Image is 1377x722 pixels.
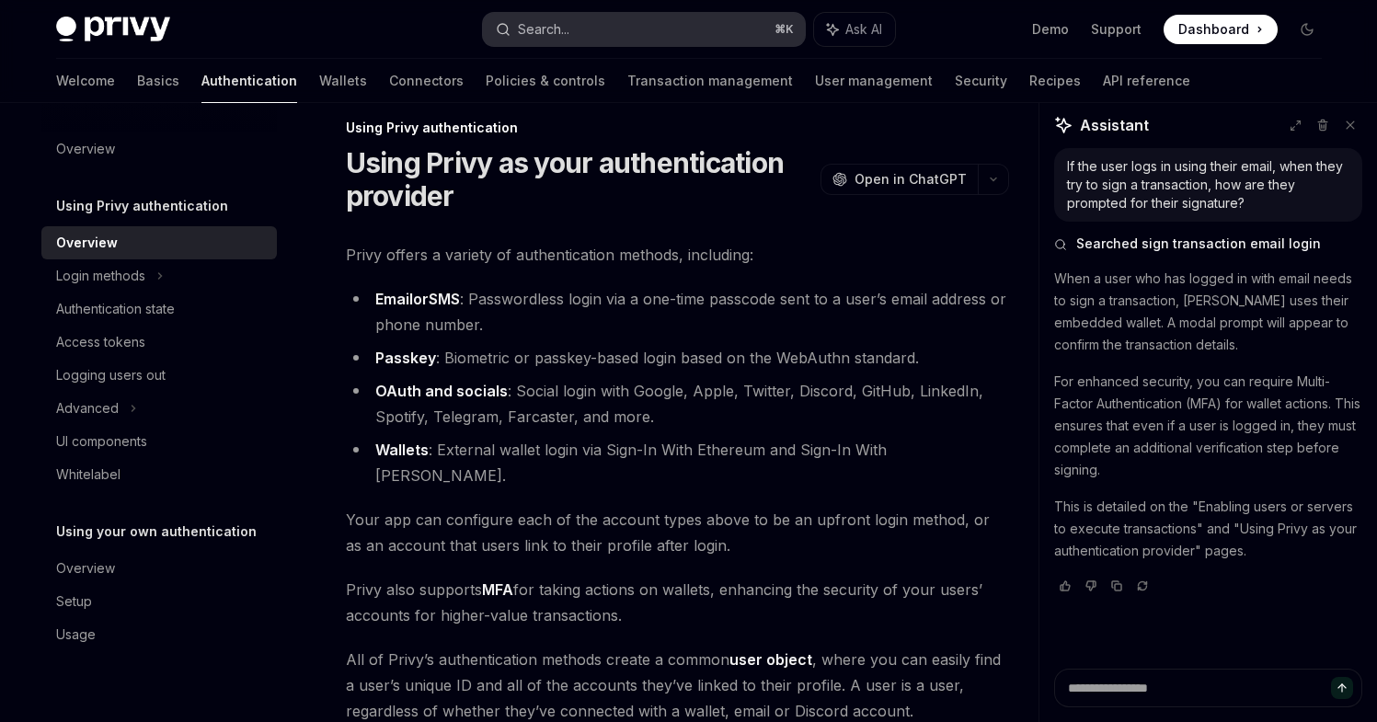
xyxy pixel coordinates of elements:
[1091,20,1142,39] a: Support
[56,195,228,217] h5: Using Privy authentication
[56,138,115,160] div: Overview
[201,59,297,103] a: Authentication
[41,292,277,326] a: Authentication state
[1178,20,1249,39] span: Dashboard
[41,585,277,618] a: Setup
[41,618,277,651] a: Usage
[820,164,978,195] button: Open in ChatGPT
[56,232,118,254] div: Overview
[815,59,933,103] a: User management
[346,507,1009,558] span: Your app can configure each of the account types above to be an upfront login method, or as an ac...
[56,364,166,386] div: Logging users out
[56,590,92,613] div: Setup
[56,464,120,486] div: Whitelabel
[845,20,882,39] span: Ask AI
[319,59,367,103] a: Wallets
[41,326,277,359] a: Access tokens
[775,22,794,37] span: ⌘ K
[41,425,277,458] a: UI components
[56,557,115,579] div: Overview
[346,119,1009,137] div: Using Privy authentication
[482,580,513,600] a: MFA
[41,552,277,585] a: Overview
[56,265,145,287] div: Login methods
[56,298,175,320] div: Authentication state
[486,59,605,103] a: Policies & controls
[375,441,429,460] a: Wallets
[483,13,805,46] button: Search...⌘K
[1029,59,1081,103] a: Recipes
[41,132,277,166] a: Overview
[1054,235,1362,253] button: Searched sign transaction email login
[1164,15,1278,44] a: Dashboard
[1103,59,1190,103] a: API reference
[955,59,1007,103] a: Security
[389,59,464,103] a: Connectors
[1292,15,1322,44] button: Toggle dark mode
[1080,114,1149,136] span: Assistant
[729,650,812,670] a: user object
[1054,268,1362,356] p: When a user who has logged in with email needs to sign a transaction, [PERSON_NAME] uses their em...
[346,286,1009,338] li: : Passwordless login via a one-time passcode sent to a user’s email address or phone number.
[346,378,1009,430] li: : Social login with Google, Apple, Twitter, Discord, GitHub, LinkedIn, Spotify, Telegram, Farcast...
[814,13,895,46] button: Ask AI
[137,59,179,103] a: Basics
[855,170,967,189] span: Open in ChatGPT
[56,397,119,419] div: Advanced
[56,59,115,103] a: Welcome
[56,521,257,543] h5: Using your own authentication
[1331,677,1353,699] button: Send message
[1076,235,1321,253] span: Searched sign transaction email login
[41,458,277,491] a: Whitelabel
[346,577,1009,628] span: Privy also supports for taking actions on wallets, enhancing the security of your users’ accounts...
[346,242,1009,268] span: Privy offers a variety of authentication methods, including:
[518,18,569,40] div: Search...
[375,382,508,401] a: OAuth and socials
[346,345,1009,371] li: : Biometric or passkey-based login based on the WebAuthn standard.
[1067,157,1349,212] div: If the user logs in using their email, when they try to sign a transaction, how are they prompted...
[56,331,145,353] div: Access tokens
[375,290,413,309] a: Email
[627,59,793,103] a: Transaction management
[375,290,460,309] strong: or
[41,359,277,392] a: Logging users out
[1032,20,1069,39] a: Demo
[375,349,436,368] a: Passkey
[56,430,147,453] div: UI components
[346,437,1009,488] li: : External wallet login via Sign-In With Ethereum and Sign-In With [PERSON_NAME].
[56,624,96,646] div: Usage
[56,17,170,42] img: dark logo
[1054,371,1362,481] p: For enhanced security, you can require Multi-Factor Authentication (MFA) for wallet actions. This...
[1054,496,1362,562] p: This is detailed on the "Enabling users or servers to execute transactions" and "Using Privy as y...
[41,226,277,259] a: Overview
[429,290,460,309] a: SMS
[346,146,813,212] h1: Using Privy as your authentication provider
